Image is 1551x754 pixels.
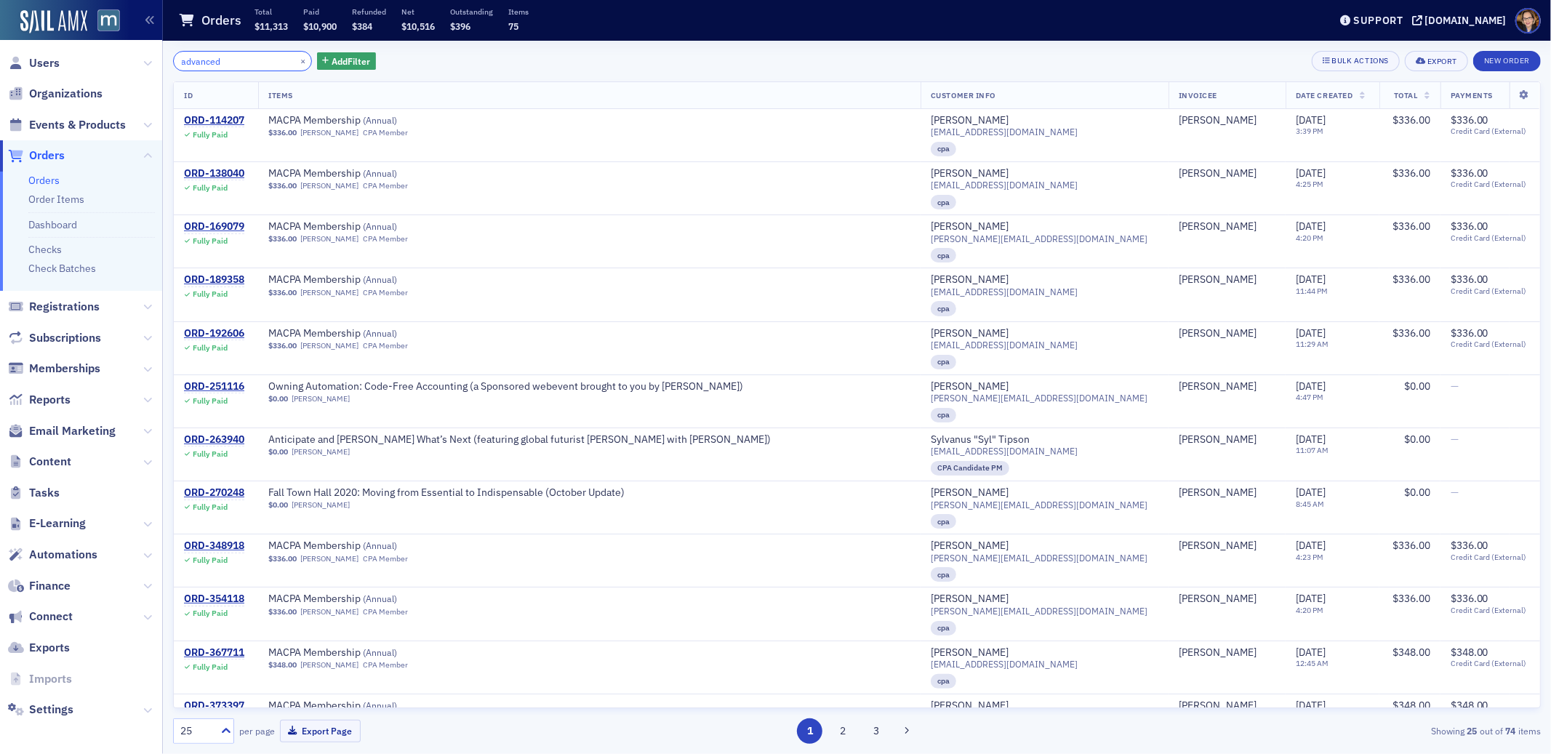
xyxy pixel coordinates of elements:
a: [PERSON_NAME] [1179,380,1257,393]
a: MACPA Membership (Annual) [268,220,452,233]
span: Total [1394,90,1418,100]
a: MACPA Membership (Annual) [268,593,452,606]
span: $10,516 [401,20,435,32]
a: [PERSON_NAME] [931,699,1009,713]
span: E-Learning [29,516,86,532]
a: Reports [8,392,71,408]
a: [PERSON_NAME] [931,327,1009,340]
a: MACPA Membership (Annual) [268,167,452,180]
span: $10,900 [303,20,337,32]
div: Fully Paid [193,236,228,246]
button: Export [1405,51,1468,71]
div: [PERSON_NAME] [1179,433,1257,446]
div: CPA Member [363,128,408,137]
div: cpa [931,408,956,422]
span: $336.00 [268,341,297,350]
span: $336.00 [268,234,297,244]
span: Organizations [29,86,103,102]
span: Syl Tipson [1179,433,1275,446]
a: [PERSON_NAME] [300,181,358,190]
a: ORD-354118 [184,593,244,606]
span: Dorothy Martin [1179,593,1275,606]
a: Email Marketing [8,423,116,439]
div: [PERSON_NAME] [1179,327,1257,340]
span: Anticipate and Reimagine What’s Next (featuring global futurist Daniel Burrus with Tom Hood) [268,433,771,446]
div: [PERSON_NAME] [1179,114,1257,127]
span: [DATE] [1296,539,1326,552]
div: ORD-373397 [184,699,244,713]
div: Fully Paid [193,556,228,565]
p: Refunded [352,7,386,17]
a: MACPA Membership (Annual) [268,540,452,553]
div: CPA Member [363,554,408,564]
span: MACPA Membership [268,114,452,127]
a: [PERSON_NAME] [300,128,358,137]
a: [PERSON_NAME] [1179,593,1257,606]
button: Bulk Actions [1312,51,1400,71]
span: [DATE] [1296,273,1326,286]
span: $336.00 [1392,273,1430,286]
a: [PERSON_NAME] [292,394,350,404]
span: MACPA Membership [268,167,452,180]
button: 3 [863,718,889,744]
time: 4:25 PM [1296,179,1323,189]
span: Content [29,454,71,470]
a: [PERSON_NAME] [931,486,1009,500]
span: [EMAIL_ADDRESS][DOMAIN_NAME] [931,286,1078,297]
div: cpa [931,248,956,262]
div: CPA Member [363,341,408,350]
a: ORD-251116 [184,380,244,393]
span: MACPA Membership [268,540,452,553]
span: Automations [29,547,97,563]
span: [EMAIL_ADDRESS][DOMAIN_NAME] [931,340,1078,350]
span: [PERSON_NAME][EMAIL_ADDRESS][DOMAIN_NAME] [931,606,1147,617]
span: $0.00 [268,500,288,510]
span: Imports [29,671,72,687]
span: $336.00 [1451,167,1488,180]
a: [PERSON_NAME] [292,500,350,510]
div: [PERSON_NAME] [931,273,1009,286]
a: Registrations [8,299,100,315]
div: Export [1427,57,1457,65]
a: [PERSON_NAME] [931,593,1009,606]
a: [PERSON_NAME] [931,220,1009,233]
span: Dorothy Martin [1179,486,1275,500]
a: ORD-189358 [184,273,244,286]
span: MACPA Membership [268,220,452,233]
a: ORD-348918 [184,540,244,553]
span: [PERSON_NAME][EMAIL_ADDRESS][DOMAIN_NAME] [931,233,1147,244]
span: $336.00 [1392,539,1430,552]
div: [PERSON_NAME] [931,114,1009,127]
span: Owning Automation: Code-Free Accounting (a Sponsored webevent brought to you by Xero) [268,380,743,393]
p: Outstanding [450,7,493,17]
div: cpa [931,301,956,316]
span: ( Annual ) [363,593,397,604]
div: Bulk Actions [1332,57,1389,65]
div: [DOMAIN_NAME] [1425,14,1507,27]
span: Profile [1515,8,1541,33]
time: 4:23 PM [1296,552,1323,562]
div: [PERSON_NAME] [1179,220,1257,233]
a: [PERSON_NAME] [1179,273,1257,286]
a: [PERSON_NAME] [300,288,358,297]
span: Dorothy Martin [1179,540,1275,553]
p: Items [508,7,529,17]
span: Orders [29,148,65,164]
span: [EMAIL_ADDRESS][DOMAIN_NAME] [931,127,1078,137]
div: Support [1353,14,1403,27]
a: Tasks [8,485,60,501]
a: Anticipate and [PERSON_NAME] What’s Next (featuring global futurist [PERSON_NAME] with [PERSON_NA... [268,433,771,446]
span: Email Marketing [29,423,116,439]
span: [EMAIL_ADDRESS][DOMAIN_NAME] [931,180,1078,190]
a: E-Learning [8,516,86,532]
span: Settings [29,702,73,718]
span: $336.00 [268,128,297,137]
span: $11,313 [255,20,288,32]
h1: Orders [201,12,241,29]
div: [PERSON_NAME] [931,380,1009,393]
